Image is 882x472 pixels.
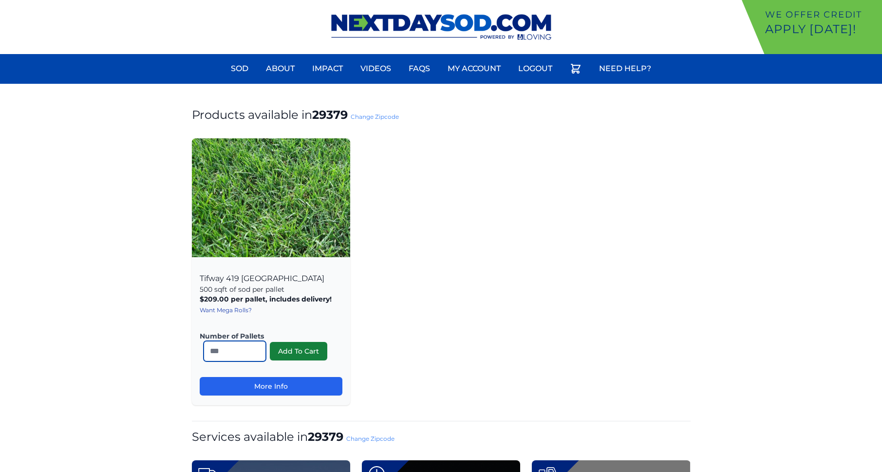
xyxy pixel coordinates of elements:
[200,306,252,314] a: Want Mega Rolls?
[200,331,335,341] label: Number of Pallets
[442,57,507,80] a: My Account
[265,295,332,303] span: , includes delivery!
[351,113,399,120] a: Change Zipcode
[192,138,350,257] img: Tifway 419 Bermuda Product Image
[260,57,300,80] a: About
[765,21,878,37] p: Apply [DATE]!
[765,8,878,21] p: We offer Credit
[192,429,691,445] h1: Services available in
[355,57,397,80] a: Videos
[225,57,254,80] a: Sod
[308,430,343,444] strong: 29379
[346,435,394,442] a: Change Zipcode
[200,294,342,304] p: $209.00 per pallet
[512,57,558,80] a: Logout
[312,108,348,122] strong: 29379
[593,57,657,80] a: Need Help?
[200,284,342,294] p: 500 sqft of sod per pallet
[306,57,349,80] a: Impact
[192,107,691,123] h1: Products available in
[200,377,342,396] a: More Info
[403,57,436,80] a: FAQs
[192,263,350,405] div: Tifway 419 [GEOGRAPHIC_DATA]
[270,342,327,360] button: Add To Cart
